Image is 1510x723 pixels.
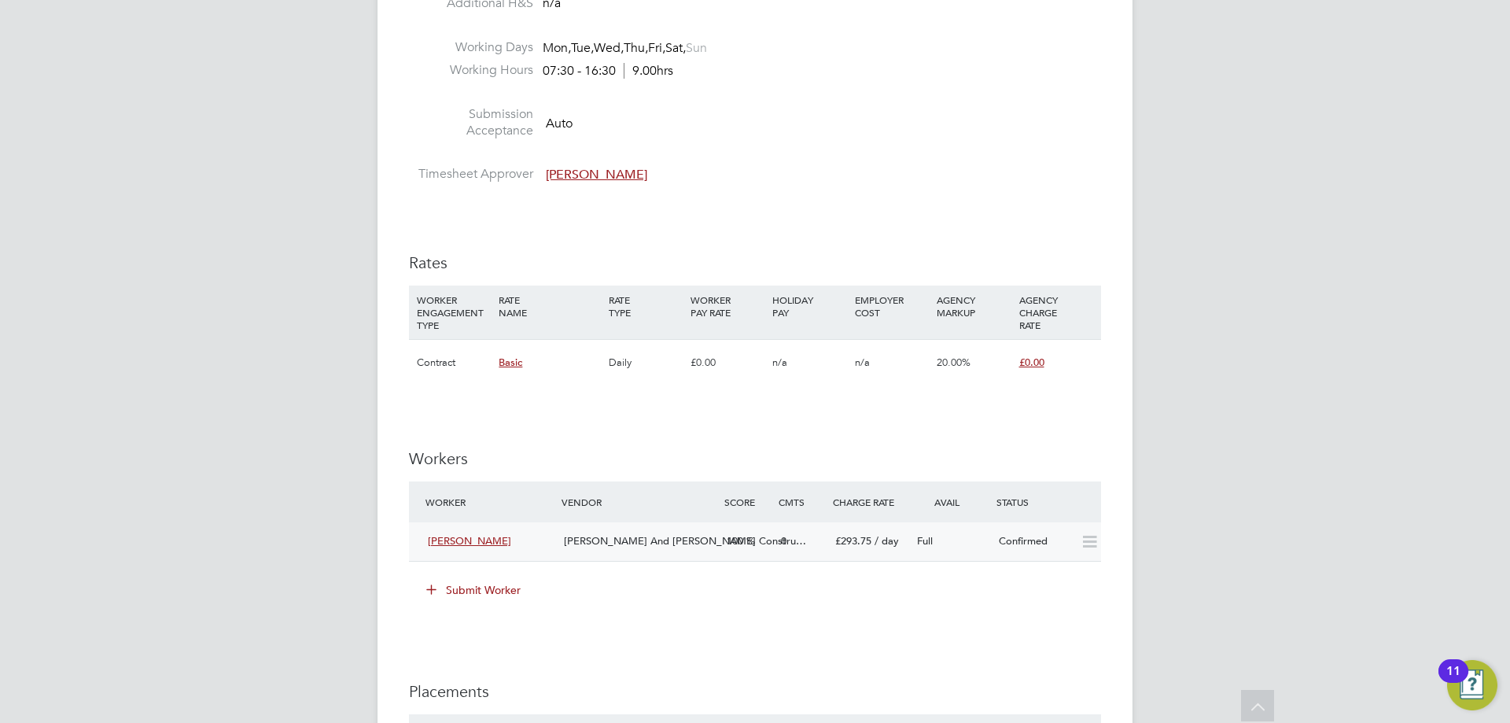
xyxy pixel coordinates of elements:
span: Wed, [594,40,624,56]
span: Auto [546,115,573,131]
span: n/a [772,356,787,369]
span: Basic [499,356,522,369]
span: Mon, [543,40,571,56]
span: Full [917,534,933,548]
h3: Workers [409,448,1101,469]
div: AGENCY MARKUP [933,286,1015,326]
span: 0 [781,534,786,548]
span: £0.00 [1019,356,1044,369]
div: Cmts [775,488,829,516]
div: Contract [413,340,495,385]
div: Score [720,488,775,516]
div: WORKER PAY RATE [687,286,768,326]
div: Daily [605,340,687,385]
div: RATE NAME [495,286,604,326]
span: 100 [727,534,743,548]
div: RATE TYPE [605,286,687,326]
button: Submit Worker [415,577,533,603]
h3: Placements [409,681,1101,702]
div: Vendor [558,488,720,516]
span: £293.75 [835,534,871,548]
label: Working Hours [409,62,533,79]
span: Thu, [624,40,648,56]
span: [PERSON_NAME] And [PERSON_NAME] Constru… [564,534,806,548]
div: WORKER ENGAGEMENT TYPE [413,286,495,339]
span: Fri, [648,40,665,56]
div: AGENCY CHARGE RATE [1015,286,1097,339]
div: EMPLOYER COST [851,286,933,326]
div: Charge Rate [829,488,911,516]
h3: Rates [409,253,1101,273]
label: Working Days [409,39,533,56]
span: n/a [855,356,870,369]
span: / day [875,534,899,548]
div: Status [993,488,1101,516]
div: HOLIDAY PAY [768,286,850,326]
div: £0.00 [687,340,768,385]
label: Submission Acceptance [409,106,533,139]
span: [PERSON_NAME] [546,167,647,183]
div: 07:30 - 16:30 [543,63,673,79]
span: 9.00hrs [624,63,673,79]
span: Sun [686,40,707,56]
div: Worker [422,488,558,516]
div: Avail [911,488,993,516]
div: Confirmed [993,529,1074,555]
button: Open Resource Center, 11 new notifications [1447,660,1497,710]
div: 11 [1446,671,1460,692]
span: 20.00% [937,356,970,369]
span: Sat, [665,40,686,56]
span: [PERSON_NAME] [428,534,511,548]
span: Tue, [571,40,594,56]
label: Timesheet Approver [409,166,533,183]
